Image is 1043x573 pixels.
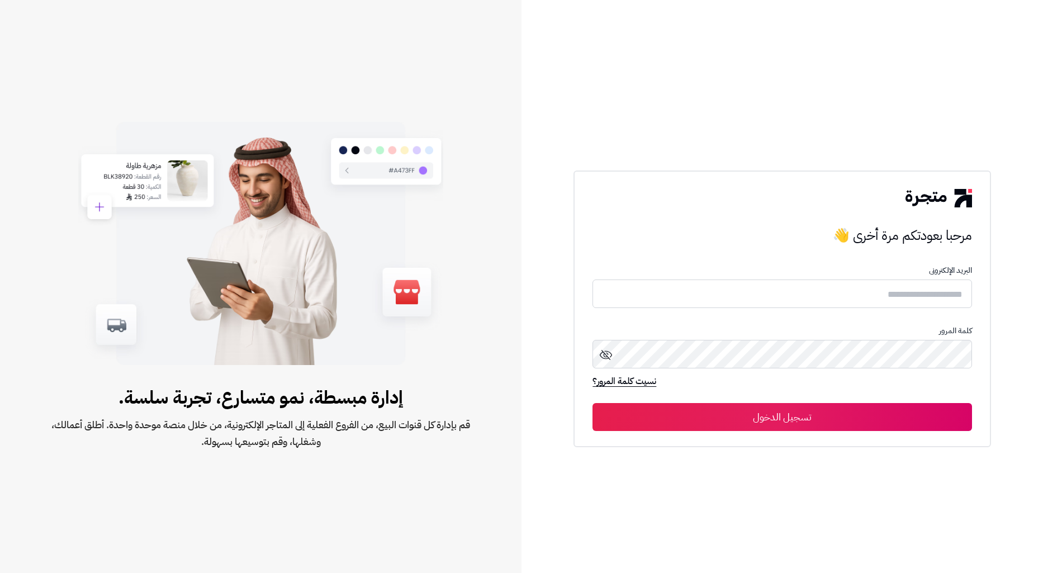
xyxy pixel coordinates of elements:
[592,326,971,335] p: كلمة المرور
[592,403,971,431] button: تسجيل الدخول
[36,384,486,411] span: إدارة مبسطة، نمو متسارع، تجربة سلسة.
[592,224,971,247] h3: مرحبا بعودتكم مرة أخرى 👋
[905,189,971,207] img: logo-2.png
[592,375,656,390] a: نسيت كلمة المرور؟
[592,266,971,275] p: البريد الإلكترونى
[36,416,486,450] span: قم بإدارة كل قنوات البيع، من الفروع الفعلية إلى المتاجر الإلكترونية، من خلال منصة موحدة واحدة. أط...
